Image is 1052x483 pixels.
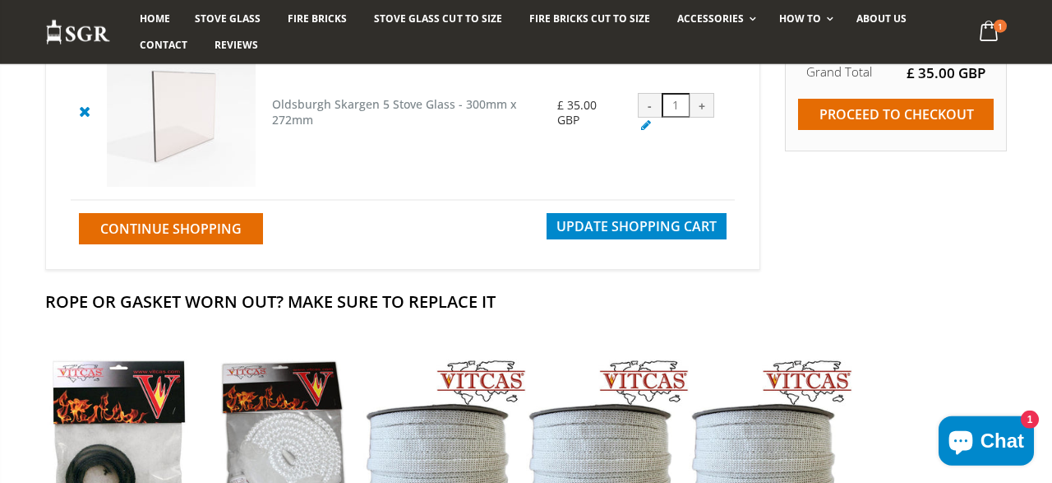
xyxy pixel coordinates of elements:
span: Contact [140,38,187,52]
span: £ 35.00 GBP [557,97,597,128]
span: Continue Shopping [100,220,242,238]
span: Reviews [215,38,258,52]
a: Stove Glass [182,6,273,32]
span: Update Shopping Cart [556,217,717,235]
span: Stove Glass [195,12,261,26]
a: Home [127,6,182,32]
strong: Grand Total [806,63,872,80]
input: Proceed to checkout [798,99,994,130]
span: 1 [994,20,1007,33]
a: Stove Glass Cut To Size [362,6,514,32]
a: Fire Bricks Cut To Size [517,6,662,32]
img: Oldsburgh Skargen 5 Stove Glass - 300mm x 272mm [107,39,256,188]
a: Contact [127,32,200,58]
a: Fire Bricks [275,6,359,32]
span: About us [856,12,907,26]
a: Continue Shopping [79,213,263,244]
a: Accessories [665,6,764,32]
div: + [690,93,714,118]
h2: Rope Or Gasket Worn Out? Make Sure To Replace It [45,290,1007,313]
span: Fire Bricks Cut To Size [529,12,650,26]
span: Home [140,12,170,26]
span: Fire Bricks [288,12,347,26]
div: - [638,93,662,118]
a: How To [767,6,842,32]
a: Reviews [202,32,270,58]
span: £ 35.00 GBP [907,63,985,82]
a: 1 [973,16,1007,49]
img: Stove Glass Replacement [45,19,111,46]
span: How To [779,12,821,26]
span: Stove Glass Cut To Size [374,12,501,26]
inbox-online-store-chat: Shopify online store chat [934,416,1039,470]
button: Update Shopping Cart [547,213,727,239]
a: Oldsburgh Skargen 5 Stove Glass - 300mm x 272mm [272,96,517,128]
span: Accessories [677,12,744,26]
a: About us [844,6,919,32]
